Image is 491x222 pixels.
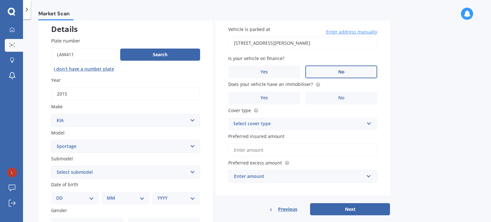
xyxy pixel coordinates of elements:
[338,95,345,101] span: No
[51,87,200,101] input: YYYY
[228,107,251,113] span: Cover type
[228,160,282,166] span: Preferred excess amount
[228,143,377,157] input: Enter amount
[261,95,268,101] span: Yes
[51,64,117,74] button: I don’t have a number plate
[38,11,74,19] span: Market Scan
[228,55,284,61] span: Is your vehicle on finance?
[51,208,67,214] span: Gender
[233,120,364,128] div: Select cover type
[228,81,313,88] span: Does your vehicle have an immobiliser?
[38,13,213,32] div: Details
[120,49,200,61] button: Search
[51,104,63,110] span: Make
[278,204,297,214] span: Previous
[51,130,65,136] span: Model
[234,173,364,180] div: Enter amount
[326,29,377,35] span: Enter address manually
[51,156,73,162] span: Submodel
[51,77,61,83] span: Year
[228,133,284,139] span: Preferred insured amount
[310,203,390,215] button: Next
[228,36,377,50] input: Enter address
[261,69,268,75] span: Yes
[51,181,78,188] span: Date of birth
[51,48,118,61] input: Enter plate number
[51,38,80,44] span: Plate number
[7,168,17,177] img: af1d173c927d68458d6f517a525af3aa
[338,69,345,75] span: No
[228,26,270,32] span: Vehicle is parked at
